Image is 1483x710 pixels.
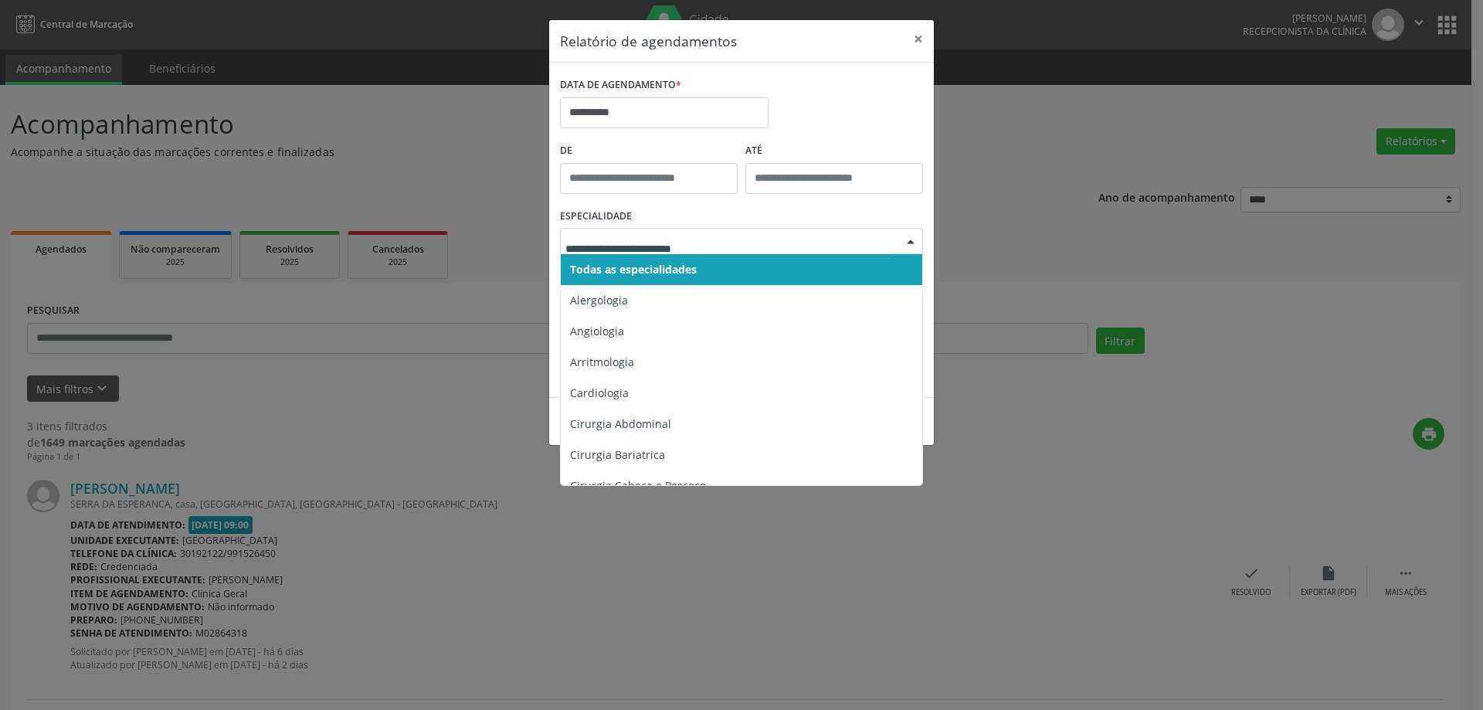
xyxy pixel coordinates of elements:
span: Todas as especialidades [570,262,697,277]
button: Close [903,20,934,58]
span: Cardiologia [570,386,629,400]
span: Arritmologia [570,355,634,369]
span: Cirurgia Cabeça e Pescoço [570,478,706,493]
label: ESPECIALIDADE [560,205,632,229]
label: De [560,139,738,163]
span: Cirurgia Bariatrica [570,447,665,462]
label: ATÉ [745,139,923,163]
h5: Relatório de agendamentos [560,31,737,51]
span: Cirurgia Abdominal [570,416,671,431]
label: DATA DE AGENDAMENTO [560,73,681,97]
span: Alergologia [570,293,628,307]
span: Angiologia [570,324,624,338]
